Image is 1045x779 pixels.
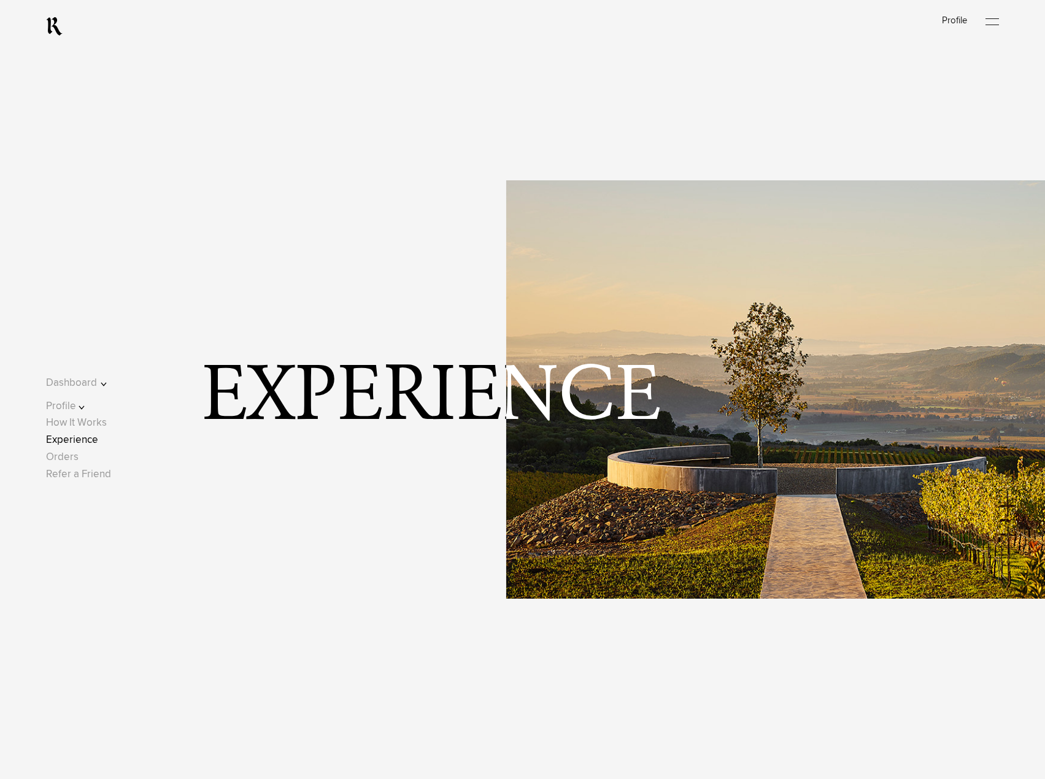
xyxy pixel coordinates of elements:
a: How It Works [46,418,107,428]
button: Profile [46,398,124,415]
a: RealmCellars [46,17,63,36]
a: Orders [46,452,79,462]
span: Experience [201,350,665,447]
a: Experience [46,435,98,445]
a: Refer a Friend [46,469,111,480]
button: Dashboard [46,375,124,391]
a: Profile [942,16,967,25]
